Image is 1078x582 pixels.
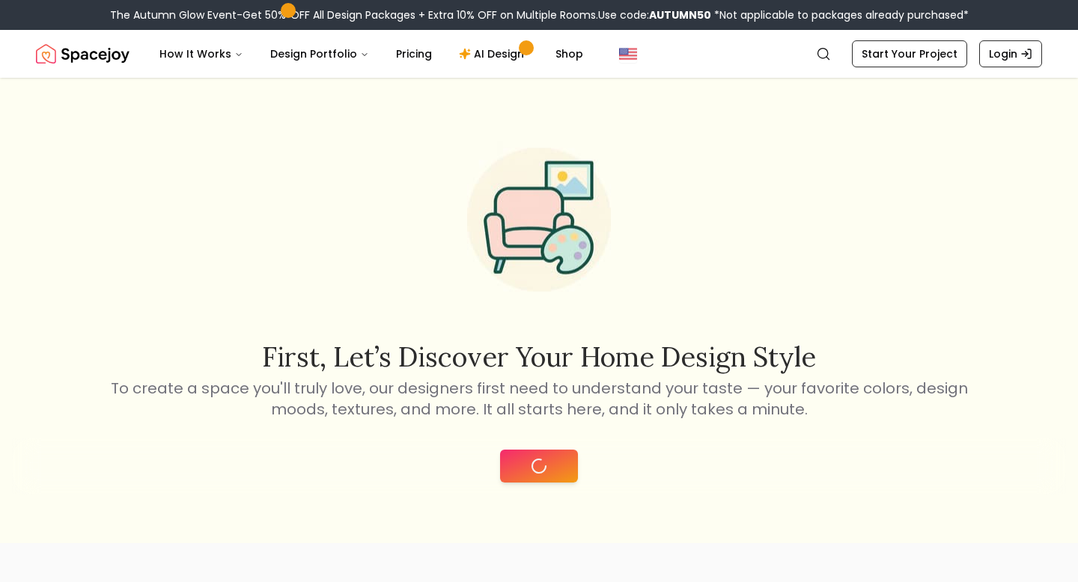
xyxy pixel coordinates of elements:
img: Spacejoy Logo [36,39,130,69]
p: To create a space you'll truly love, our designers first need to understand your taste — your fav... [108,378,970,420]
span: *Not applicable to packages already purchased* [711,7,969,22]
button: Design Portfolio [258,39,381,69]
a: Start Your Project [852,40,967,67]
nav: Main [147,39,595,69]
span: Use code: [598,7,711,22]
nav: Global [36,30,1042,78]
a: Pricing [384,39,444,69]
h2: First, let’s discover your home design style [108,342,970,372]
img: Start Style Quiz Illustration [443,124,635,316]
div: The Autumn Glow Event-Get 50% OFF All Design Packages + Extra 10% OFF on Multiple Rooms. [110,7,969,22]
img: United States [619,45,637,63]
b: AUTUMN50 [649,7,711,22]
a: AI Design [447,39,540,69]
button: How It Works [147,39,255,69]
a: Shop [543,39,595,69]
a: Login [979,40,1042,67]
a: Spacejoy [36,39,130,69]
